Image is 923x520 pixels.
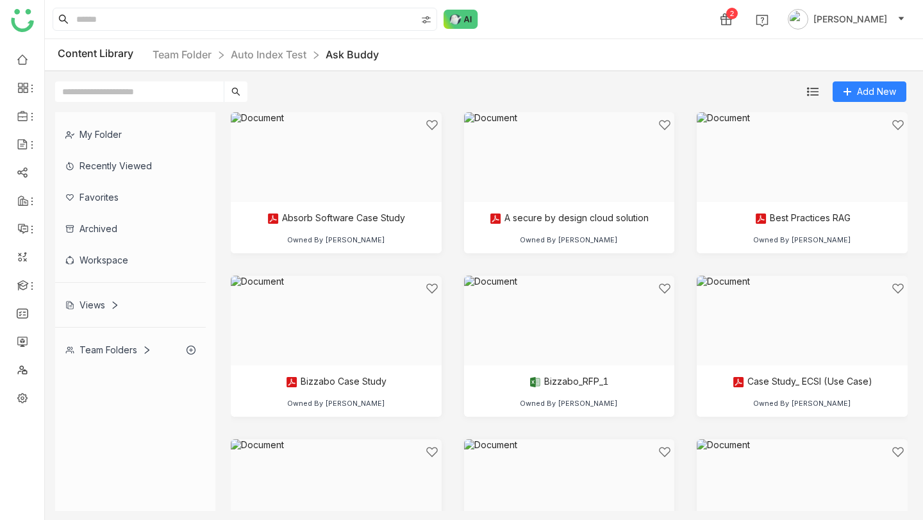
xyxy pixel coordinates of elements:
img: Document [697,112,908,202]
div: Owned By [PERSON_NAME] [753,235,851,244]
img: Document [464,276,675,365]
div: Owned By [PERSON_NAME] [287,399,385,408]
img: Document [231,276,442,365]
img: pdf.svg [732,376,745,389]
div: Favorites [55,181,206,213]
img: ask-buddy-normal.svg [444,10,478,29]
div: My Folder [55,119,206,150]
a: Team Folder [153,48,212,61]
div: Recently Viewed [55,150,206,181]
img: avatar [788,9,808,29]
img: logo [11,9,34,32]
span: [PERSON_NAME] [813,12,887,26]
img: Document [697,276,908,365]
img: pdf.svg [267,212,279,225]
img: Document [464,112,675,202]
div: Absorb Software Case Study [267,212,405,225]
img: help.svg [756,14,769,27]
div: Archived [55,213,206,244]
div: Bizzabo_RFP_1 [529,376,609,389]
div: 2 [726,8,738,19]
img: pdf.svg [285,376,298,389]
div: Owned By [PERSON_NAME] [520,235,618,244]
div: Workspace [55,244,206,276]
a: Ask Buddy [326,48,379,61]
div: Owned By [PERSON_NAME] [520,399,618,408]
button: [PERSON_NAME] [785,9,908,29]
div: Team Folders [65,344,151,355]
div: A secure by design cloud solution [489,212,649,225]
div: Content Library [58,47,379,63]
div: Owned By [PERSON_NAME] [753,399,851,408]
img: xlsx.svg [529,376,542,389]
div: Best Practices RAG [754,212,851,225]
img: pdf.svg [489,212,502,225]
div: Bizzabo Case Study [285,376,387,389]
a: Auto Index Test [231,48,306,61]
img: list.svg [807,86,819,97]
div: Owned By [PERSON_NAME] [287,235,385,244]
img: Document [231,112,442,202]
div: Views [65,299,119,310]
span: Add New [857,85,896,99]
img: search-type.svg [421,15,431,25]
div: Case Study_ ECSI (Use Case) [732,376,872,389]
button: Add New [833,81,906,102]
img: pdf.svg [754,212,767,225]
